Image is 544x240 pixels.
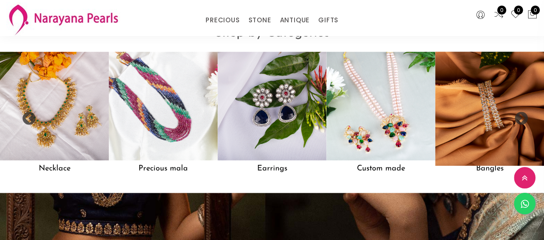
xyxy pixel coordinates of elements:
a: 0 [510,9,521,21]
h5: Earrings [218,160,326,176]
a: GIFTS [318,14,338,27]
img: Custom made [326,52,435,160]
a: 0 [494,9,504,21]
img: Earrings [218,52,326,160]
h5: Custom made [326,160,435,176]
a: PRECIOUS [206,14,240,27]
button: Previous [22,112,30,120]
img: Precious mala [109,52,218,160]
h5: Precious mala [109,160,218,176]
h5: Bangles [435,160,544,176]
a: ANTIQUE [280,14,310,27]
span: 0 [514,6,523,15]
button: Next [514,112,522,120]
a: STONE [248,14,271,27]
button: 0 [527,9,538,21]
span: 0 [531,6,540,15]
span: 0 [497,6,506,15]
